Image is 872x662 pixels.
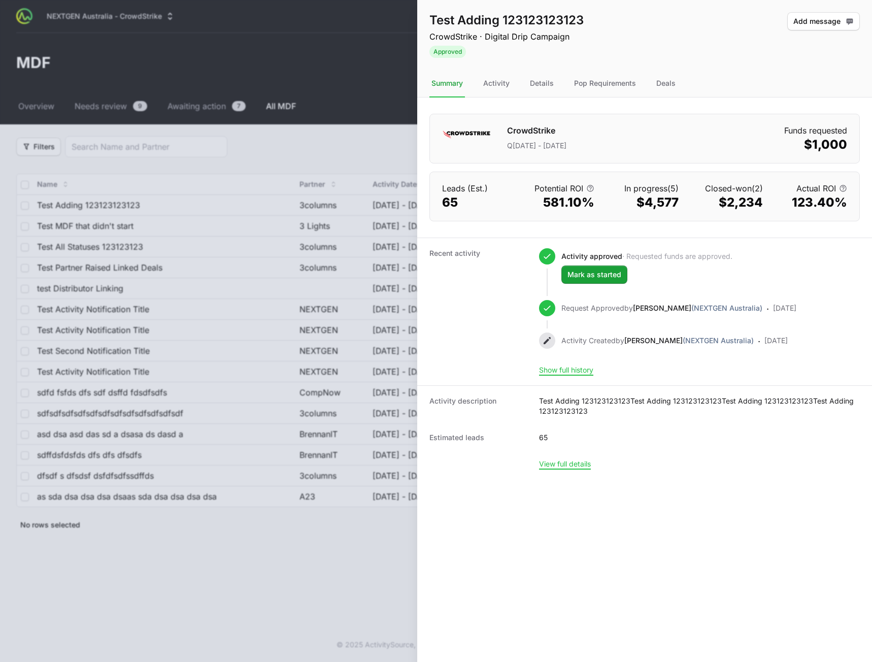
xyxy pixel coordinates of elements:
[633,304,762,312] a: [PERSON_NAME](NEXTGEN Australia)
[773,304,796,312] time: [DATE]
[561,303,762,316] p: Request Approved by
[539,433,548,443] dd: 65
[539,248,796,365] ul: Activity history timeline
[442,182,510,194] dt: Leads (Est.)
[567,269,621,281] span: Mark as started
[539,366,593,375] button: Show full history
[429,12,584,28] h1: Test Adding 123123123123
[442,124,491,145] img: CrowdStrike
[691,304,762,312] span: (NEXTGEN Australia)
[429,248,527,375] dt: Recent activity
[779,194,847,211] dd: 123.40%
[784,124,847,137] dt: Funds requested
[624,336,754,345] a: [PERSON_NAME](NEXTGEN Australia)
[764,336,788,345] time: [DATE]
[481,70,512,97] div: Activity
[417,70,872,97] nav: Tabs
[787,12,860,58] div: Activity actions
[526,182,594,194] dt: Potential ROI
[507,141,566,153] p: Q[DATE] - [DATE]
[766,302,769,316] span: ·
[572,70,638,97] div: Pop Requirements
[611,194,679,211] dd: $4,577
[622,252,732,260] span: · Requested funds are approved.
[654,70,678,97] div: Deals
[611,182,679,194] dt: In progress (5)
[784,137,847,153] dd: $1,000
[683,336,754,345] span: (NEXTGEN Australia)
[442,194,510,211] dd: 65
[429,70,465,97] div: Summary
[758,335,760,349] span: ·
[429,396,527,416] dt: Activity description
[539,459,591,469] button: View full details
[526,194,594,211] dd: 581.10%
[429,433,527,443] dt: Estimated leads
[429,30,584,43] p: CrowdStrike · Digital Drip Campaign
[793,15,854,27] span: Add message
[561,266,627,284] button: Mark as started
[695,194,763,211] dd: $2,234
[507,124,566,139] h1: CrowdStrike
[695,182,763,194] dt: Closed-won (2)
[561,336,754,349] p: Activity Created by
[779,182,847,194] dt: Actual ROI
[561,252,622,260] span: Activity approved
[429,45,584,58] span: Activity Status
[539,396,860,416] dd: Test Adding 123123123123Test Adding 123123123123Test Adding 123123123123Test Adding 123123123123
[787,12,860,30] button: Add message
[528,70,556,97] div: Details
